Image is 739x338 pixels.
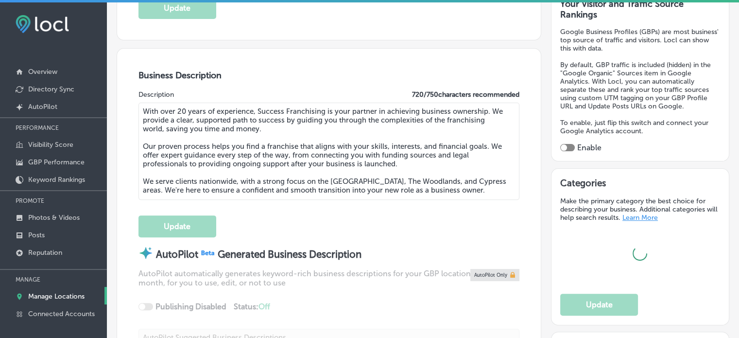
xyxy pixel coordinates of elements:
p: Google Business Profiles (GBPs) are most business' top source of traffic and visitors. Locl can s... [560,28,720,53]
h3: Categories [560,178,720,192]
label: Description [138,90,174,99]
p: Keyword Rankings [28,176,85,184]
p: Connected Accounts [28,310,95,318]
p: AutoPilot [28,103,57,111]
label: 720 / 750 characters recommended [412,90,519,99]
h3: Business Description [138,70,520,81]
p: Directory Sync [28,85,74,93]
img: fda3e92497d09a02dc62c9cd864e3231.png [16,15,69,33]
p: Visibility Score [28,141,73,149]
p: To enable, just flip this switch and connect your Google Analytics account. [560,119,720,135]
strong: AutoPilot Generated Business Description [156,249,361,260]
p: Posts [28,231,45,239]
button: Update [560,294,638,316]
p: Photos & Videos [28,213,80,222]
p: Manage Locations [28,292,85,301]
p: Overview [28,68,57,76]
img: autopilot-icon [138,246,153,260]
button: Update [138,215,216,237]
img: Beta [198,249,218,257]
a: Learn More [622,213,658,222]
p: GBP Performance [28,158,85,166]
label: Enable [577,143,602,152]
p: Make the primary category the best choice for describing your business. Additional categories wil... [560,197,720,222]
p: Reputation [28,249,62,257]
textarea: With over 20 years of experience, Success Franchising is your partner in achieving business owner... [138,103,520,200]
p: By default, GBP traffic is included (hidden) in the "Google Organic" Sources item in Google Analy... [560,61,720,110]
